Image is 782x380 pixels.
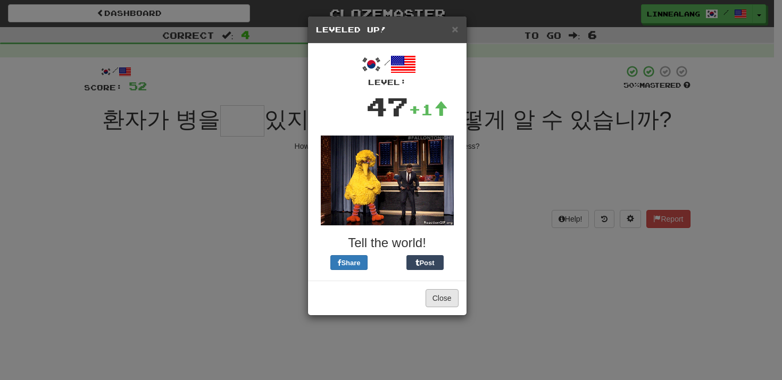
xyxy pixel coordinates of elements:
[316,236,459,250] h3: Tell the world!
[316,24,459,35] h5: Leveled Up!
[452,23,458,35] span: ×
[316,77,459,88] div: Level:
[366,88,409,125] div: 47
[368,255,406,270] iframe: X Post Button
[330,255,368,270] button: Share
[316,52,459,88] div: /
[321,136,454,225] img: big-bird-dfe9672fae860091fcf6a06443af7cad9ede96569e196c6f5e6e39cc9ba8cdde.gif
[406,255,444,270] button: Post
[426,289,459,307] button: Close
[409,99,448,120] div: +1
[452,23,458,35] button: Close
